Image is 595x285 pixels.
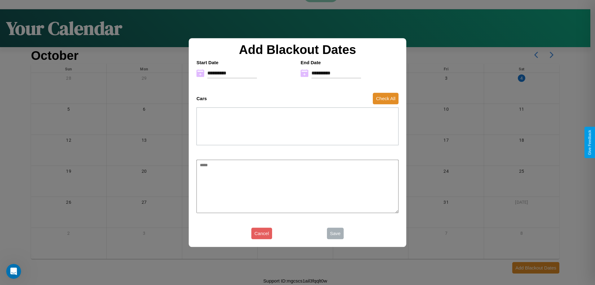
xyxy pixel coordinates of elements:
[373,93,399,104] button: Check All
[6,264,21,279] iframe: Intercom live chat
[588,130,592,155] div: Give Feedback
[251,228,272,239] button: Cancel
[301,60,399,65] h4: End Date
[196,60,294,65] h4: Start Date
[193,43,402,57] h2: Add Blackout Dates
[196,96,207,101] h4: Cars
[327,228,344,239] button: Save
